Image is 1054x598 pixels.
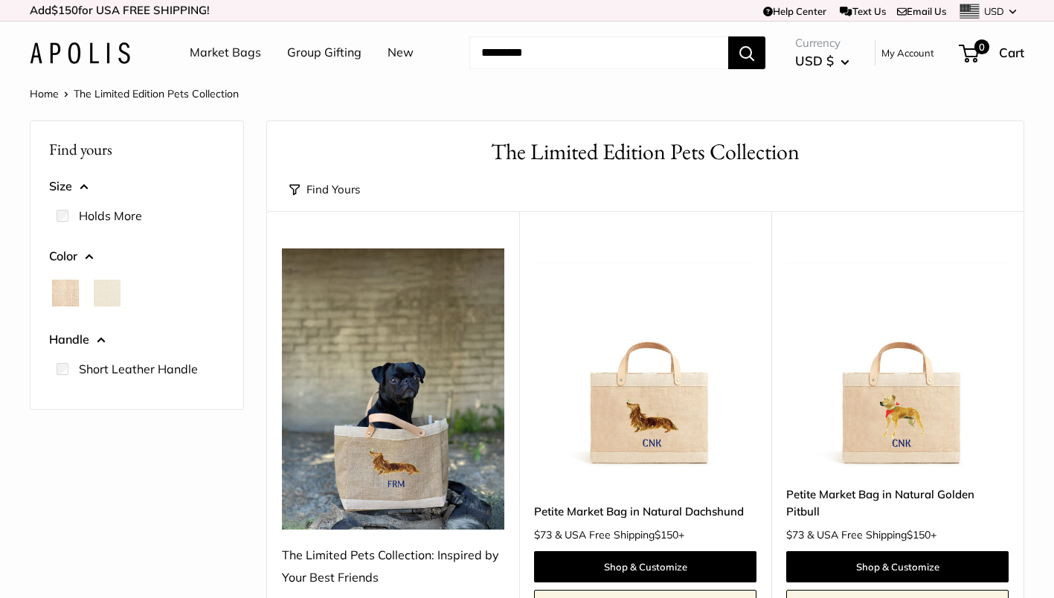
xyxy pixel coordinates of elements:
[30,84,239,103] nav: Breadcrumb
[655,528,678,541] span: $150
[190,42,261,64] a: Market Bags
[960,41,1024,65] a: 0 Cart
[984,5,1004,17] span: USD
[79,360,198,378] label: Short Leather Handle
[795,49,849,73] button: USD $
[30,42,130,64] img: Apolis
[534,528,552,541] span: $73
[282,544,504,589] div: The Limited Pets Collection: Inspired by Your Best Friends
[881,44,934,62] a: My Account
[907,528,931,541] span: $150
[388,42,414,64] a: New
[795,53,834,68] span: USD $
[534,551,756,582] a: Shop & Customize
[282,248,504,530] img: The Limited Pets Collection: Inspired by Your Best Friends
[534,248,756,471] img: Petite Market Bag in Natural Dachshund
[728,36,765,69] button: Search
[897,5,946,17] a: Email Us
[94,280,120,306] button: Oat
[49,176,225,198] button: Size
[974,39,989,54] span: 0
[289,136,1001,168] h1: The Limited Edition Pets Collection
[79,207,142,225] label: Holds More
[555,530,684,540] span: & USA Free Shipping +
[469,36,728,69] input: Search...
[289,179,360,200] button: Find Yours
[786,528,804,541] span: $73
[287,42,361,64] a: Group Gifting
[49,329,225,351] button: Handle
[807,530,936,540] span: & USA Free Shipping +
[795,33,849,54] span: Currency
[51,3,78,17] span: $150
[840,5,885,17] a: Text Us
[999,45,1024,60] span: Cart
[786,486,1009,521] a: Petite Market Bag in Natural Golden Pitbull
[786,551,1009,582] a: Shop & Customize
[763,5,826,17] a: Help Center
[786,248,1009,471] img: Petite Market Bag in Natural Golden Pitbull
[52,280,79,306] button: Natural
[30,87,59,100] a: Home
[534,248,756,471] a: Petite Market Bag in Natural DachshundPetite Market Bag in Natural Dachshund
[49,135,225,164] p: Find yours
[74,87,239,100] span: The Limited Edition Pets Collection
[49,245,225,268] button: Color
[786,248,1009,471] a: Petite Market Bag in Natural Golden Pitbulldescription_Side view of the Petite Market Bag
[534,503,756,520] a: Petite Market Bag in Natural Dachshund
